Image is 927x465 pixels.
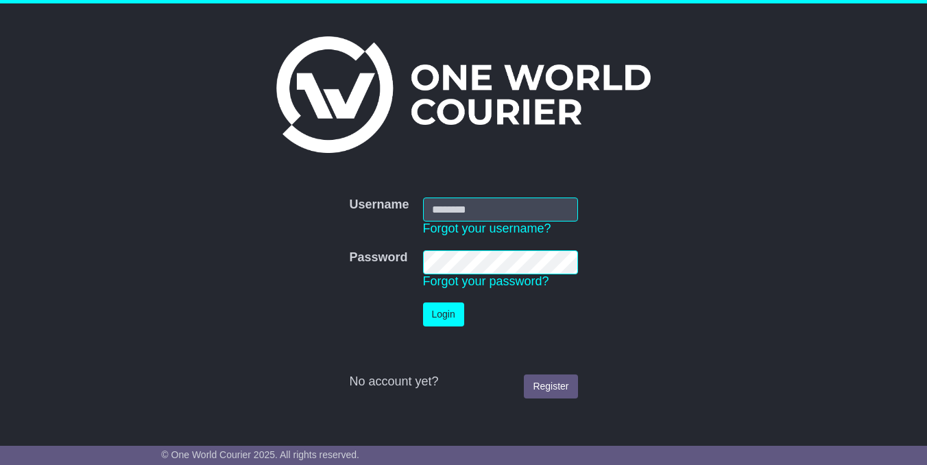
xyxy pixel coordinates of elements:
img: One World [276,36,651,153]
a: Forgot your username? [423,222,551,235]
div: No account yet? [349,374,577,390]
label: Password [349,250,407,265]
a: Register [524,374,577,398]
label: Username [349,198,409,213]
button: Login [423,302,464,326]
span: © One World Courier 2025. All rights reserved. [161,449,359,460]
a: Forgot your password? [423,274,549,288]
